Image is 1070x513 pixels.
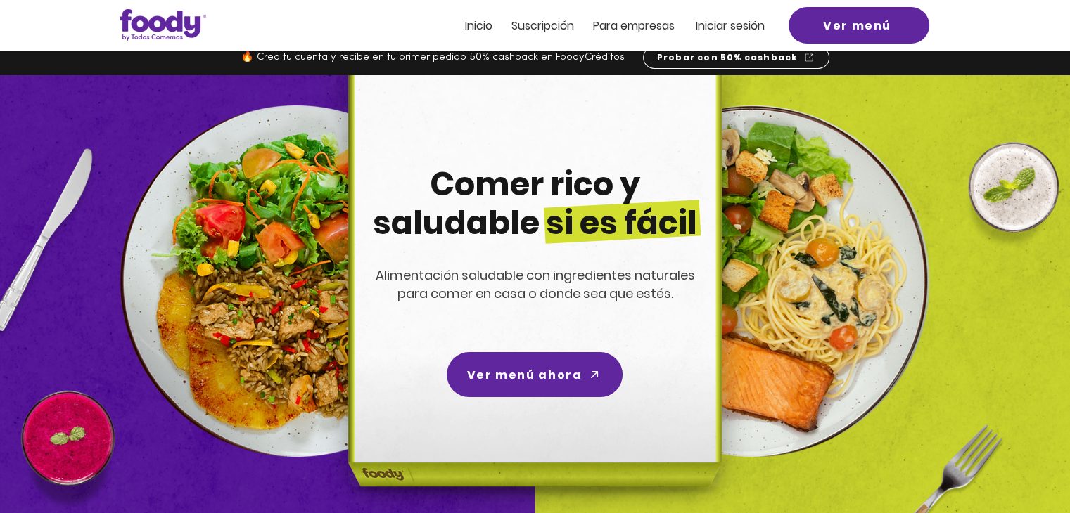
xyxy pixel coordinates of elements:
img: left-dish-compress.png [120,105,472,457]
span: Pa [593,18,606,34]
span: Inicio [465,18,492,34]
span: Ver menú ahora [467,366,582,384]
iframe: Messagebird Livechat Widget [988,431,1056,499]
img: Logo_Foody V2.0.0 (3).png [120,9,206,41]
span: Alimentación saludable con ingredientes naturales para comer en casa o donde sea que estés. [376,266,695,302]
span: 🔥 Crea tu cuenta y recibe en tu primer pedido 50% cashback en FoodyCréditos [241,52,625,63]
a: Ver menú [789,7,929,44]
span: Probar con 50% cashback [657,51,798,64]
a: Inicio [465,20,492,32]
span: ra empresas [606,18,675,34]
a: Suscripción [511,20,574,32]
a: Ver menú ahora [447,352,623,397]
span: Ver menú [823,17,891,34]
span: Comer rico y saludable si es fácil [373,162,697,245]
a: Probar con 50% cashback [643,46,829,69]
a: Iniciar sesión [696,20,765,32]
span: Iniciar sesión [696,18,765,34]
a: Para empresas [593,20,675,32]
span: Suscripción [511,18,574,34]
